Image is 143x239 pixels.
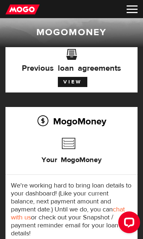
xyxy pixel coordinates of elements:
[41,147,102,170] h3: Your MogoMoney
[11,54,132,72] h3: Previous loan agreements
[5,4,40,15] img: mogo_logo-11ee424be714fa7cbb0f0f49df9e16ec.png
[11,114,132,129] h2: MogoMoney
[112,209,143,239] iframe: LiveChat chat widget
[5,26,138,38] h1: MogoMoney
[11,205,125,222] a: chat with us
[127,5,138,13] img: menu-8c7f6768b6b270324deb73bd2f515a8c.svg
[11,182,132,238] p: We're working hard to bring loan details to your dashboard! (Like your current balance, next paym...
[58,77,87,87] a: View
